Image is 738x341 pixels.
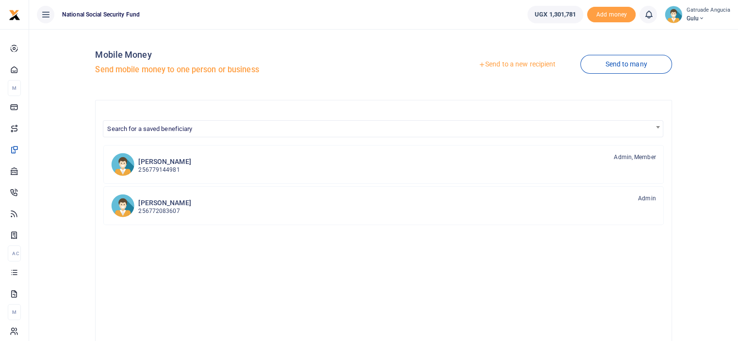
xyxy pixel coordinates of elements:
[638,194,656,203] span: Admin
[587,10,636,17] a: Add money
[614,153,656,162] span: Admin, Member
[665,6,730,23] a: profile-user Gatruade Angucia Gulu
[107,125,192,132] span: Search for a saved beneficiary
[103,145,663,184] a: PA [PERSON_NAME] 256779144981 Admin, Member
[103,186,663,225] a: PN [PERSON_NAME] 256772083607 Admin
[527,6,583,23] a: UGX 1,301,781
[111,194,134,217] img: PN
[111,153,134,176] img: PA
[138,165,191,175] p: 256779144981
[103,120,663,137] span: Search for a saved beneficiary
[8,80,21,96] li: M
[8,304,21,320] li: M
[9,9,20,21] img: logo-small
[587,7,636,23] li: Toup your wallet
[686,14,730,23] span: Gulu
[58,10,144,19] span: National Social Security Fund
[95,49,379,60] h4: Mobile Money
[587,7,636,23] span: Add money
[535,10,576,19] span: UGX 1,301,781
[686,6,730,15] small: Gatruade Angucia
[9,11,20,18] a: logo-small logo-large logo-large
[580,55,672,74] a: Send to many
[665,6,682,23] img: profile-user
[524,6,587,23] li: Wallet ballance
[454,56,580,73] a: Send to a new recipient
[95,65,379,75] h5: Send mobile money to one person or business
[138,158,191,166] h6: [PERSON_NAME]
[8,245,21,261] li: Ac
[103,121,662,136] span: Search for a saved beneficiary
[138,207,191,216] p: 256772083607
[138,199,191,207] h6: [PERSON_NAME]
